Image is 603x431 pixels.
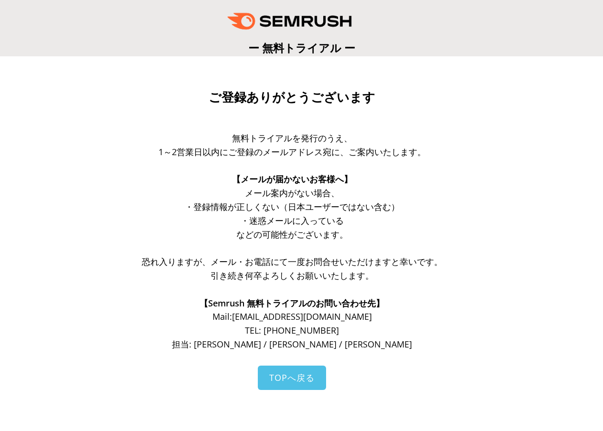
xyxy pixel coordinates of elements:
span: ー 無料トライアル ー [248,40,355,55]
a: TOPへ戻る [258,366,326,390]
span: TEL: [PHONE_NUMBER] [245,325,339,336]
span: 【メールが届かないお客様へ】 [232,173,352,185]
span: 無料トライアルを発行のうえ、 [232,132,352,144]
span: 引き続き何卒よろしくお願いいたします。 [211,270,374,281]
span: 【Semrush 無料トライアルのお問い合わせ先】 [200,297,384,309]
span: TOPへ戻る [269,372,315,383]
span: ・迷惑メールに入っている [241,215,344,226]
span: ・登録情報が正しくない（日本ユーザーではない含む） [185,201,400,212]
span: ご登録ありがとうございます [209,90,375,105]
span: 担当: [PERSON_NAME] / [PERSON_NAME] / [PERSON_NAME] [172,338,412,350]
span: Mail: [EMAIL_ADDRESS][DOMAIN_NAME] [212,311,372,322]
span: などの可能性がございます。 [236,229,348,240]
span: 1～2営業日以内にご登録のメールアドレス宛に、ご案内いたします。 [159,146,426,158]
span: メール案内がない場合、 [245,187,339,199]
span: 恐れ入りますが、メール・お電話にて一度お問合せいただけますと幸いです。 [142,256,443,267]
